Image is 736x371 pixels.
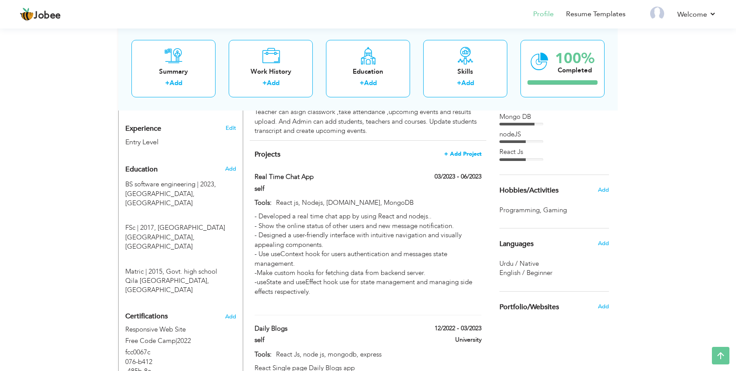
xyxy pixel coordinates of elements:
div: Share your links of online work [493,292,616,322]
span: Gaming [543,206,569,215]
span: Govt. high school Qila [GEOGRAPHIC_DATA], [GEOGRAPHIC_DATA] [125,267,217,295]
label: self [255,335,402,345]
div: Completed [555,65,594,75]
img: Profile Img [650,7,664,21]
span: BS software engineering, University of South Asia, 2023 [125,180,216,189]
span: Urdu / Native [499,259,539,268]
label: + [360,78,364,88]
span: Hobbies/Activities [499,187,559,195]
label: Tools: [255,350,272,359]
label: self [255,184,402,193]
span: Education [125,166,158,174]
div: FSc, 2017 [119,210,243,251]
div: React Js [499,147,609,157]
label: University [455,335,481,344]
span: Programming [499,206,543,215]
label: Daily Blogs [255,324,402,333]
a: Welcome [677,9,716,20]
span: Jobee [34,11,61,21]
div: Education [333,67,403,76]
label: Responsive Web Site [125,325,236,334]
div: Matric, 2015 [119,254,243,295]
label: Real Time Chat App [255,172,402,182]
span: Experience [125,125,161,133]
a: Resume Templates [566,9,626,19]
span: Languages [499,240,534,248]
span: FSc, Narowal Public School Narowal, 2017 [125,223,156,232]
span: Add [598,186,609,194]
h4: This helps to highlight the project, tools and skills you have worked on. [255,150,481,159]
span: Matric, Govt. high school Qila Ahmedabad, 2015 [125,267,164,276]
div: Share some of your professional and personal interests. [493,175,616,206]
span: Portfolio/Websites [499,303,559,311]
span: Certifications [125,311,168,321]
span: Add [598,303,609,310]
span: + Add Project [444,151,481,157]
label: + [165,78,170,88]
span: , [540,206,541,214]
a: Edit [226,124,236,132]
span: Projects [255,150,280,159]
span: | [176,336,177,345]
p: React js, Nodejs, [DOMAIN_NAME], MongoDB [272,198,481,207]
div: Skills [430,67,500,76]
label: + [262,78,267,88]
span: Add [598,239,609,247]
div: Show your familiar languages. [499,228,609,278]
div: Work History [236,67,306,76]
a: Add [267,78,280,87]
div: Add your educational degree. [125,161,236,295]
a: Add [461,78,474,87]
div: Mongo DB [499,112,609,121]
label: 03/2023 - 06/2023 [435,172,481,181]
label: + [457,78,461,88]
span: English / Beginner [499,268,552,277]
div: 100% [555,51,594,65]
label: Tools: [255,198,272,207]
img: jobee.io [20,7,34,21]
div: - Developed a real time chat app by using React and nodejs.. - Show the online status of other us... [255,212,481,306]
span: 2022 [177,336,191,345]
div: Summary [138,67,209,76]
span: Add [225,165,236,173]
p: React Js, node js, mongodb, express [272,350,481,359]
a: Add [170,78,182,87]
div: Entry Level [125,137,216,147]
a: Jobee [20,7,61,21]
label: 12/2022 - 03/2023 [435,324,481,333]
span: Add the certifications you’ve earned. [225,314,236,320]
a: Add [364,78,377,87]
span: Free Code Camp [125,336,176,345]
a: Profile [533,9,554,19]
span: [GEOGRAPHIC_DATA], [GEOGRAPHIC_DATA] [125,189,195,207]
div: BS software engineering, 2023 [119,180,243,208]
span: [GEOGRAPHIC_DATA] [GEOGRAPHIC_DATA], [GEOGRAPHIC_DATA] [125,223,225,251]
div: nodeJS [499,130,609,139]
